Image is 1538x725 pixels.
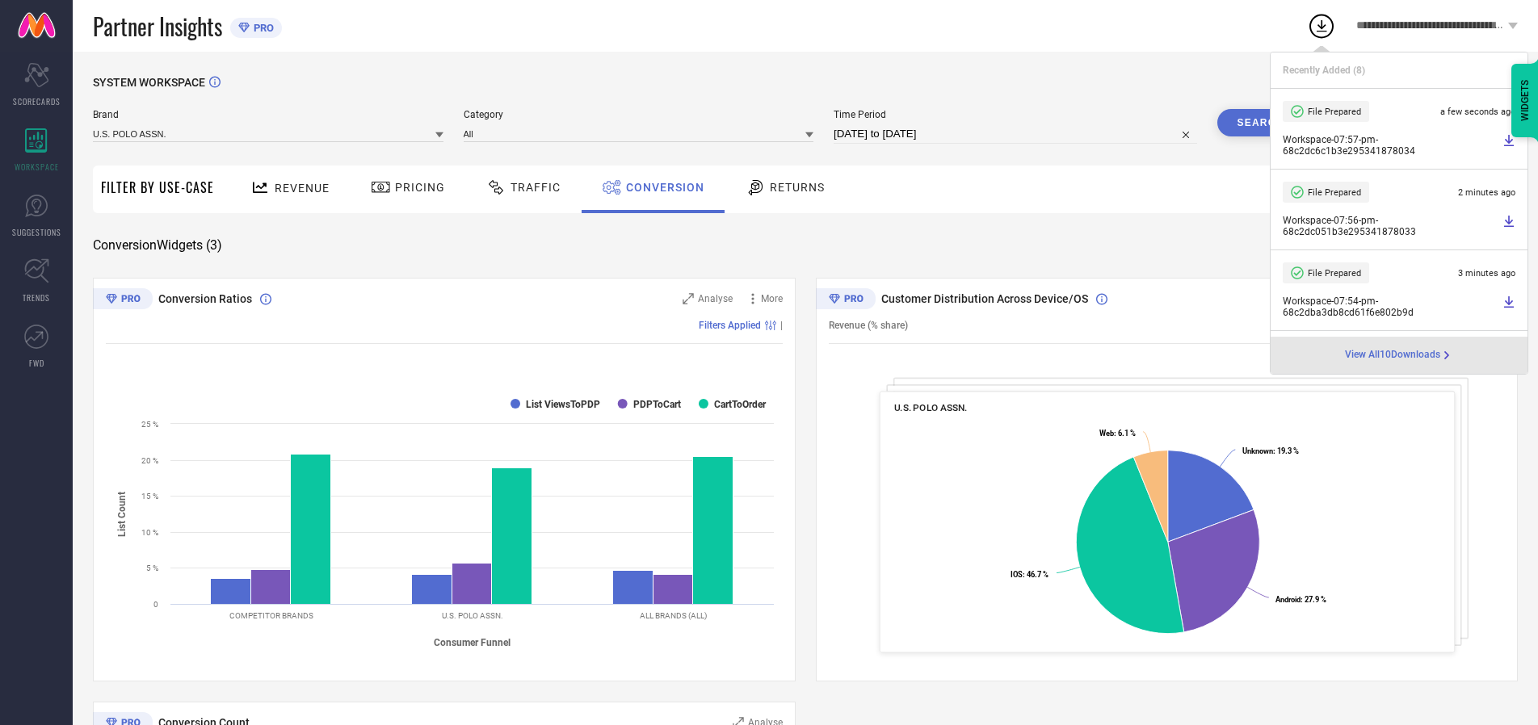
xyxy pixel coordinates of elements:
text: CartToOrder [714,399,767,410]
span: Category [464,109,814,120]
span: TRENDS [23,291,50,304]
text: PDPToCart [633,399,681,410]
span: SYSTEM WORKSPACE [93,76,205,89]
text: 20 % [141,456,158,465]
span: SCORECARDS [13,95,61,107]
a: Download [1502,295,1515,318]
a: Download [1502,134,1515,157]
text: 5 % [146,564,158,572]
button: Search [1217,109,1305,136]
span: Pricing [395,181,445,194]
span: Brand [93,109,443,120]
text: List ViewsToPDP [526,399,600,410]
text: : 19.3 % [1242,446,1298,455]
span: Revenue (% share) [829,320,908,331]
text: COMPETITOR BRANDS [229,611,313,620]
text: : 46.7 % [1011,570,1048,579]
span: Partner Insights [93,10,222,43]
span: WORKSPACE [15,161,59,173]
a: Download [1502,215,1515,237]
div: Premium [93,288,153,312]
span: Filters Applied [699,320,761,331]
span: U.S. POLO ASSN. [893,402,967,413]
span: Returns [770,181,825,194]
text: 10 % [141,528,158,537]
tspan: Android [1275,595,1301,604]
span: Analyse [698,293,733,304]
span: File Prepared [1308,268,1361,279]
tspan: Web [1099,429,1113,438]
a: View All10Downloads [1345,349,1453,362]
tspan: Consumer Funnel [434,637,511,648]
span: Revenue [275,182,330,195]
span: File Prepared [1308,107,1361,117]
tspan: Unknown [1242,446,1272,455]
span: View All 10 Downloads [1345,349,1440,362]
text: : 6.1 % [1099,429,1135,438]
span: PRO [250,22,274,34]
span: Customer Distribution Across Device/OS [881,292,1088,305]
span: Conversion Widgets ( 3 ) [93,237,222,254]
span: SUGGESTIONS [12,226,61,238]
span: File Prepared [1308,187,1361,198]
text: ALL BRANDS (ALL) [640,611,707,620]
tspan: IOS [1011,570,1023,579]
text: 25 % [141,420,158,429]
span: 2 minutes ago [1458,187,1515,198]
span: Conversion [626,181,704,194]
span: Filter By Use-Case [101,178,214,197]
span: a few seconds ago [1440,107,1515,117]
span: Time Period [834,109,1197,120]
div: Open download list [1307,11,1336,40]
span: Workspace - 07:56-pm - 68c2dc051b3e295341878033 [1283,215,1498,237]
span: 3 minutes ago [1458,268,1515,279]
div: Premium [816,288,876,312]
text: 0 [153,600,158,609]
svg: Zoom [683,293,694,304]
span: Traffic [511,181,561,194]
span: Workspace - 07:54-pm - 68c2dba3db8cd61f6e802b9d [1283,295,1498,318]
span: More [761,293,783,304]
input: Select time period [834,124,1197,144]
span: Workspace - 07:57-pm - 68c2dc6c1b3e295341878034 [1283,134,1498,157]
span: Recently Added ( 8 ) [1283,65,1365,76]
span: | [780,320,783,331]
text: 15 % [141,492,158,501]
tspan: List Count [116,491,128,536]
text: : 27.9 % [1275,595,1326,604]
div: Open download page [1345,349,1453,362]
span: Conversion Ratios [158,292,252,305]
text: U.S. POLO ASSN. [442,611,503,620]
span: FWD [29,357,44,369]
